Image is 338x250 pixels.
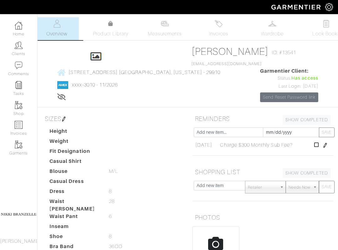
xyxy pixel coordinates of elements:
[220,141,292,149] span: Charge $300 Monthly Sub Fee?
[69,70,220,75] span: [STREET_ADDRESS] [GEOGRAPHIC_DATA], [US_STATE] - 29910
[15,22,23,29] img: dashboard-icon-dbcd8f5a0b271acd01030246c82b418ddd0df26cd7fceb0bd07c9910d44c42f6.png
[45,158,104,168] dt: Casual Shirt
[197,17,240,40] a: Invoices
[72,82,118,88] a: xxxx-3010 - 11/2026
[45,223,104,233] dt: Inseam
[291,75,318,82] span: Has access
[192,62,262,66] a: [EMAIL_ADDRESS][DOMAIN_NAME]
[192,166,333,178] h5: SHOPPING LIST
[45,213,104,223] dt: Waist Pant
[15,61,23,69] img: comment-icon-a0a6a9ef722e966f86d9cbdc48e553b5cf19dbc54f86b18d962a5391bc8f6eb6.png
[109,168,118,175] span: M/L
[45,168,104,178] dt: Blouse
[45,148,104,158] dt: Fit Designation
[45,233,104,243] dt: Shoe
[260,92,318,102] a: Send Reset Password link
[161,20,169,28] img: measurements-466bbee1fd09ba9460f595b01e5d73f9e2bff037440d3c8f018324cb6cdf7a4a.svg
[192,211,333,224] h5: PHOTOS
[248,181,277,194] span: Retailer
[283,115,331,125] a: SHOW COMPLETED
[192,112,333,125] h5: REMINDERS
[53,20,61,28] img: basicinfo-40fd8af6dae0f16599ec9e87c0ef1c0a1fdea2edbe929e3d69a839185d80c458.svg
[325,3,333,11] img: gear-icon-white-bd11855cb880d31180b6d7d6211b90ccbf57a29d726f0c71d8c61bd08dd39cc2.png
[261,30,284,38] span: Wardrobe
[322,20,330,28] img: todo-9ac3debb85659649dc8f770b8b6100bb5dab4b48dedcbae339e5042a72dfd3cc.svg
[15,81,23,89] img: reminder-icon-8004d30b9f0a5d33ae49ab947aed9ed385cf756f9e5892f1edd6e32f2345188e.png
[194,181,245,190] input: Add new item
[272,49,296,56] span: ID: #13541
[109,233,112,240] span: 8
[42,112,183,125] h5: SIZES
[215,20,223,28] img: orders-27d20c2124de7fd6de4e0e44c1d41de31381a507db9b33961299e4e07d508b8c.svg
[269,20,276,28] img: wardrobe-487a4870c1b7c33e795ec22d11cfc2ed9d08956e64fb3008fe2437562e282088.svg
[195,141,212,149] span: [DATE]
[45,198,104,213] dt: Waist [PERSON_NAME]
[260,67,318,75] span: Garmentier Client:
[194,128,263,137] input: Add new item...
[109,188,112,195] span: 8
[289,181,310,194] span: Needs Now
[143,17,187,40] a: Measurements
[209,30,228,38] span: Invoices
[109,198,115,205] span: 28
[148,30,182,38] span: Measurements
[192,46,269,57] a: [PERSON_NAME]
[250,17,294,40] a: Wardrobe
[89,20,133,38] a: Product Library
[57,81,68,89] img: american_express-1200034d2e149cdf2cc7894a33a747db654cf6f8355cb502592f1d228b2ac700.png
[46,30,67,38] span: Overview
[109,213,112,220] span: 6
[15,141,23,148] img: garments-icon-b7da505a4dc4fd61783c78ac3ca0ef83fa9d6f193b1c9dc38574b1d14d53ca28.png
[283,168,331,178] a: SHOW COMPLETED
[45,178,104,188] dt: Casual Dress
[45,128,104,138] dt: Height
[61,117,66,122] img: pen-cf24a1663064a2ec1b9c1bd2387e9de7a2fa800b781884d57f21acf72779bad2.png
[57,68,220,76] a: [STREET_ADDRESS] [GEOGRAPHIC_DATA], [US_STATE] - 29910
[35,17,79,40] a: Overview
[15,101,23,109] img: garments-icon-b7da505a4dc4fd61783c78ac3ca0ef83fa9d6f193b1c9dc38574b1d14d53ca28.png
[319,181,335,193] button: SAVE
[268,2,325,13] img: garmentier-logo-header-white-b43fb05a5012e4ada735d5af1a66efaba907eab6374d6393d1fbf88cb4ef424d.png
[45,188,104,198] dt: Dress
[260,75,318,82] div: Status:
[93,30,128,38] span: Product Library
[260,83,318,90] div: Last Login: [DATE]
[45,138,104,148] dt: Weight
[319,128,335,137] button: SAVE
[323,143,328,148] img: pen-cf24a1663064a2ec1b9c1bd2387e9de7a2fa800b781884d57f21acf72779bad2.png
[15,121,23,129] img: orders-icon-0abe47150d42831381b5fb84f609e132dff9fe21cb692f30cb5eec754e2cba89.png
[15,41,23,49] img: clients-icon-6bae9207a08558b7cb47a8932f037763ab4055f8c8b6bfacd5dc20c3e0201464.png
